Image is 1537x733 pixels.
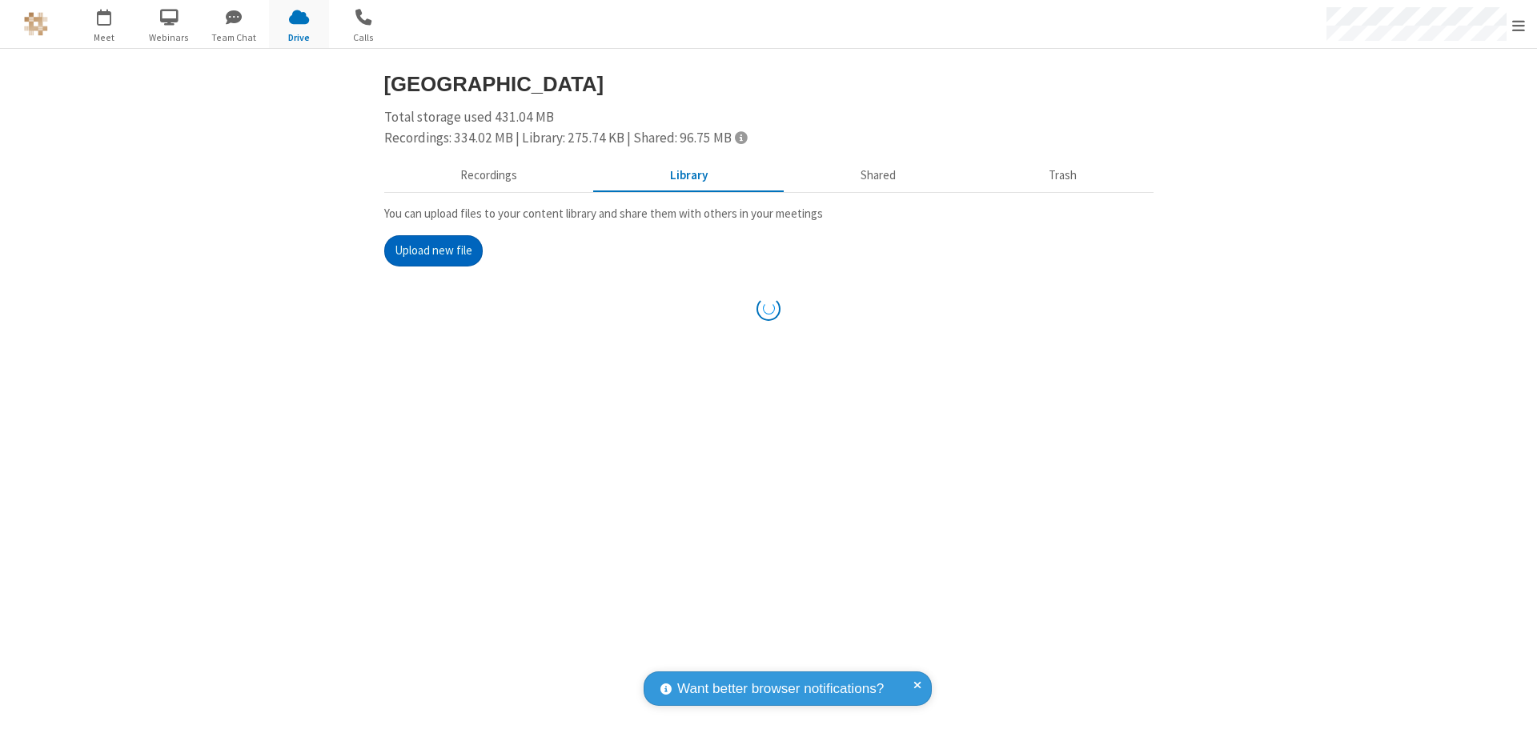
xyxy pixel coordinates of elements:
[334,30,394,45] span: Calls
[384,235,483,267] button: Upload new file
[384,128,1154,149] div: Recordings: 334.02 MB | Library: 275.74 KB | Shared: 96.75 MB
[384,73,1154,95] h3: [GEOGRAPHIC_DATA]
[269,30,329,45] span: Drive
[735,130,747,144] span: Totals displayed include files that have been moved to the trash.
[973,161,1154,191] button: Trash
[594,161,785,191] button: Content library
[24,12,48,36] img: QA Selenium DO NOT DELETE OR CHANGE
[384,205,1154,223] p: You can upload files to your content library and share them with others in your meetings
[139,30,199,45] span: Webinars
[384,107,1154,148] div: Total storage used 431.04 MB
[74,30,134,45] span: Meet
[384,161,594,191] button: Recorded meetings
[785,161,973,191] button: Shared during meetings
[677,679,884,699] span: Want better browser notifications?
[204,30,264,45] span: Team Chat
